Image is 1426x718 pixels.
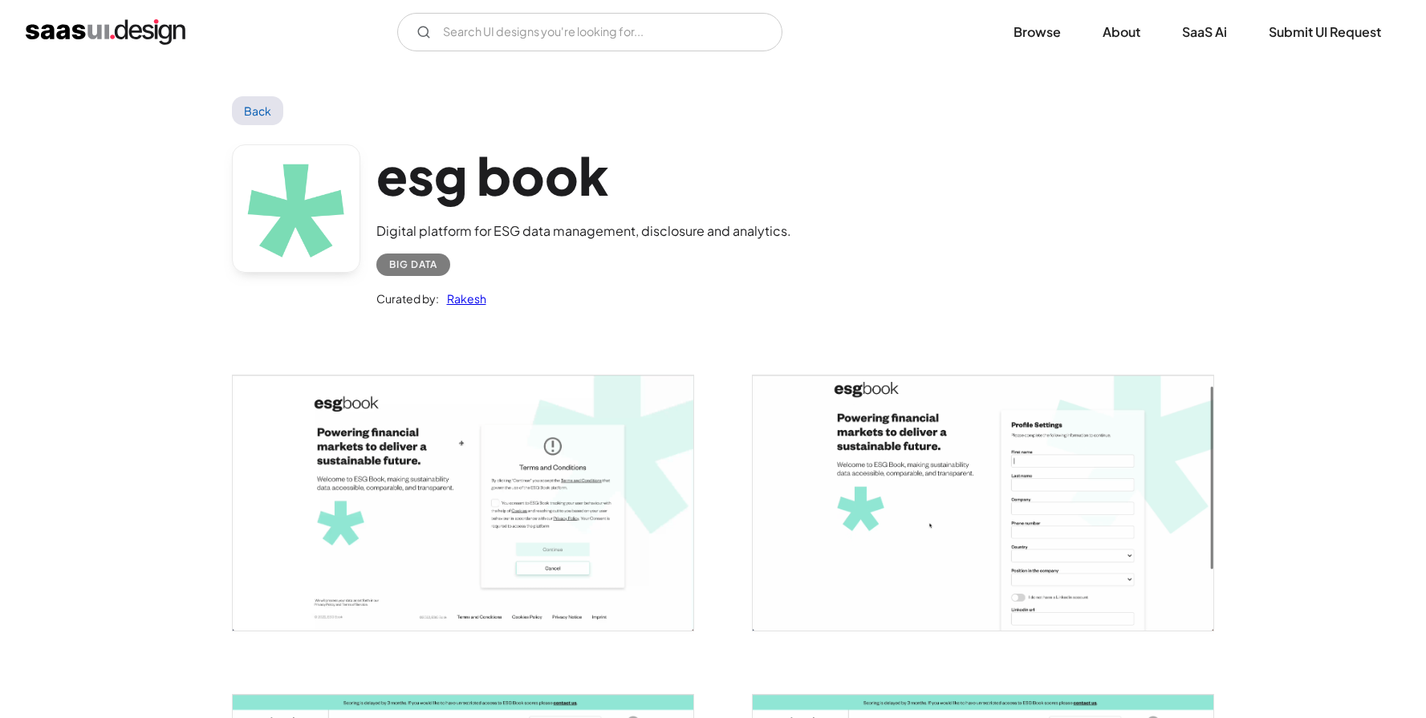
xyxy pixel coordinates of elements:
img: 641e84140bbd0ac762efbee5_ESG%20Book%20-%20Profile%20Settings.png [753,375,1213,631]
h1: esg book [376,144,791,206]
div: Big Data [389,255,437,274]
a: Submit UI Request [1249,14,1400,50]
div: Curated by: [376,289,439,308]
form: Email Form [397,13,782,51]
a: home [26,19,185,45]
a: Rakesh [439,289,486,308]
a: Browse [994,14,1080,50]
a: open lightbox [233,375,693,631]
a: Back [232,96,284,125]
input: Search UI designs you're looking for... [397,13,782,51]
a: SaaS Ai [1163,14,1246,50]
div: Digital platform for ESG data management, disclosure and analytics. [376,221,791,241]
img: 641e841471c8e5e7d469bc06_ESG%20Book%20-%20Login%20Terms%20and%20Conditions.png [233,375,693,631]
a: About [1083,14,1160,50]
a: open lightbox [753,375,1213,631]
